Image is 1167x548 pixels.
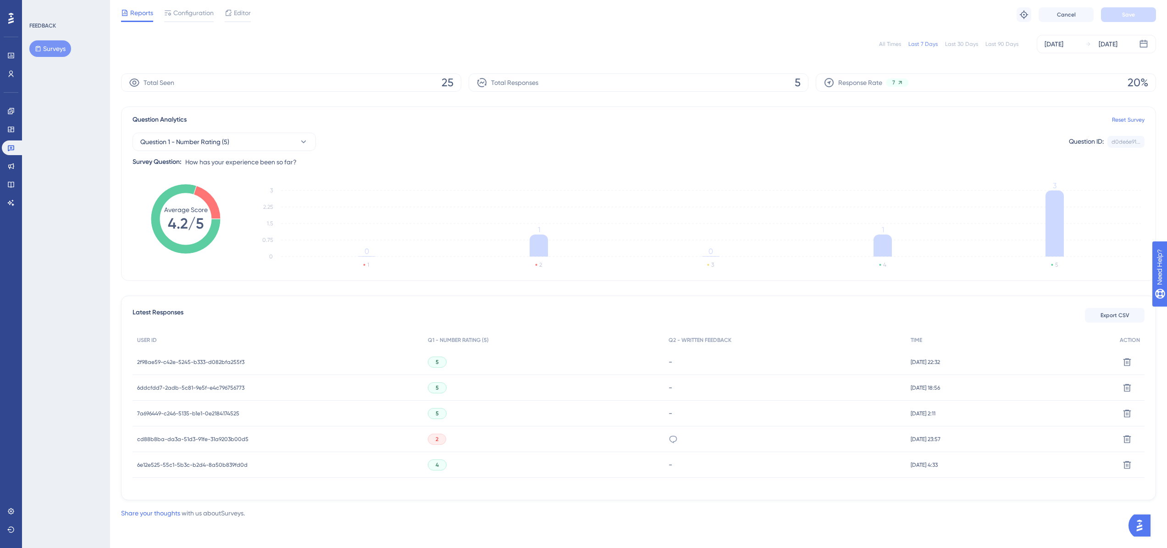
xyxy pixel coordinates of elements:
[1045,39,1063,50] div: [DATE]
[911,358,940,366] span: [DATE] 22:32
[29,22,56,29] div: FEEDBACK
[365,247,369,256] tspan: 0
[669,383,902,392] div: -
[1112,138,1140,145] div: d0de6e91...
[133,157,182,168] div: Survey Question:
[133,133,316,151] button: Question 1 - Number Rating (5)
[144,77,174,88] span: Total Seen
[367,262,369,268] text: 1
[234,7,251,18] span: Editor
[442,75,454,90] span: 25
[137,436,249,443] span: cd88b8ba-da3a-51d3-91fe-31a9203b00d5
[270,187,273,194] tspan: 3
[436,384,439,391] span: 5
[168,215,204,232] tspan: 4.2/5
[133,114,187,125] span: Question Analytics
[491,77,538,88] span: Total Responses
[185,157,297,168] span: How has your experience been so far?
[1057,11,1076,18] span: Cancel
[911,461,938,469] span: [DATE] 4:33
[838,77,882,88] span: Response Rate
[1128,75,1148,90] span: 20%
[137,461,248,469] span: 6e12e525-55c1-5b3c-b2d4-8a50b839fd0d
[669,460,902,469] div: -
[539,262,542,268] text: 2
[428,336,489,344] span: Q1 - NUMBER RATING (5)
[267,220,273,227] tspan: 1.5
[1120,336,1140,344] span: ACTION
[164,206,208,213] tspan: Average Score
[911,384,940,391] span: [DATE] 18:56
[538,225,540,234] tspan: 1
[883,262,886,268] text: 4
[945,40,978,48] div: Last 30 Days
[1101,312,1129,319] span: Export CSV
[985,40,1018,48] div: Last 90 Days
[669,409,902,418] div: -
[29,40,71,57] button: Surveys
[436,358,439,366] span: 5
[1055,262,1058,268] text: 5
[436,461,439,469] span: 4
[1128,512,1156,539] iframe: UserGuiding AI Assistant Launcher
[882,225,884,234] tspan: 1
[130,7,153,18] span: Reports
[1069,136,1104,148] div: Question ID:
[121,508,245,519] div: with us about Surveys .
[1053,181,1056,190] tspan: 3
[133,307,183,324] span: Latest Responses
[911,410,935,417] span: [DATE] 2:11
[436,436,438,443] span: 2
[137,384,244,391] span: 6ddcfdd7-2adb-5c81-9e5f-e4c796756773
[140,136,229,147] span: Question 1 - Number Rating (5)
[669,358,902,366] div: -
[708,247,713,256] tspan: 0
[121,509,180,517] a: Share your thoughts
[795,75,801,90] span: 5
[1122,11,1135,18] span: Save
[22,2,57,13] span: Need Help?
[1101,7,1156,22] button: Save
[436,410,439,417] span: 5
[137,358,244,366] span: 2f98ae59-c42e-5245-b333-d082bfa255f3
[1085,308,1145,323] button: Export CSV
[269,253,273,260] tspan: 0
[137,336,157,344] span: USER ID
[908,40,938,48] div: Last 7 Days
[892,79,895,86] span: 7
[669,336,731,344] span: Q2 - WRITTEN FEEDBACK
[137,410,239,417] span: 7a696449-c246-5135-b1e1-0e2184174525
[262,237,273,243] tspan: 0.75
[711,262,714,268] text: 3
[173,7,214,18] span: Configuration
[1099,39,1117,50] div: [DATE]
[263,204,273,210] tspan: 2.25
[1112,116,1145,123] a: Reset Survey
[1039,7,1094,22] button: Cancel
[911,336,922,344] span: TIME
[879,40,901,48] div: All Times
[911,436,940,443] span: [DATE] 23:57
